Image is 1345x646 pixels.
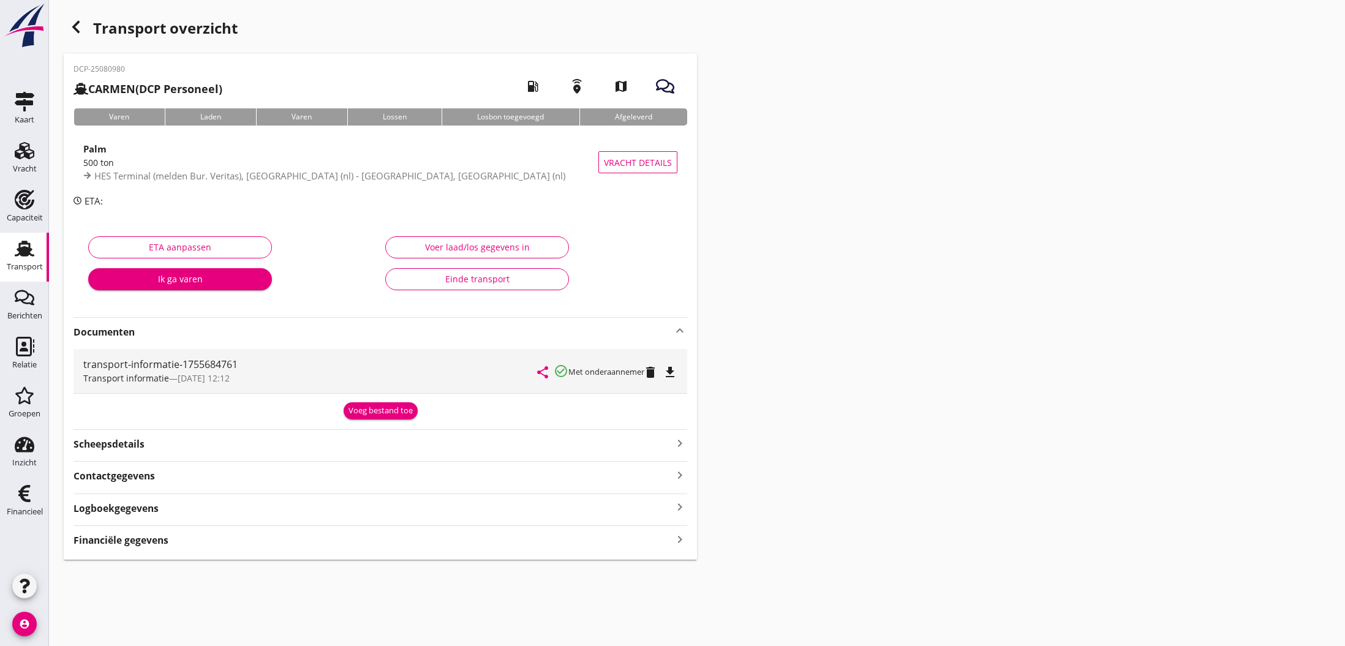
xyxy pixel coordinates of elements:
[73,469,155,483] strong: Contactgegevens
[83,372,169,384] span: Transport informatie
[385,236,569,258] button: Voer laad/los gegevens in
[604,156,672,169] span: Vracht details
[83,357,538,372] div: transport-informatie-1755684761
[99,241,262,254] div: ETA aanpassen
[73,437,145,451] strong: Scheepsdetails
[672,531,687,547] i: keyboard_arrow_right
[385,268,569,290] button: Einde transport
[2,3,47,48] img: logo-small.a267ee39.svg
[73,81,222,97] h2: (DCP Personeel)
[85,195,103,207] span: ETA:
[643,365,658,380] i: delete
[604,69,638,103] i: map
[98,272,262,285] div: Ik ga varen
[560,69,594,103] i: emergency_share
[73,325,672,339] strong: Documenten
[12,612,37,636] i: account_circle
[88,81,135,96] strong: CARMEN
[516,69,550,103] i: local_gas_station
[7,214,43,222] div: Capaciteit
[12,361,37,369] div: Relatie
[672,499,687,516] i: keyboard_arrow_right
[348,405,413,417] div: Voeg bestand toe
[672,323,687,338] i: keyboard_arrow_up
[554,364,568,378] i: check_circle_outline
[9,410,40,418] div: Groepen
[13,165,37,173] div: Vracht
[94,170,565,182] span: HES Terminal (melden Bur. Veritas), [GEOGRAPHIC_DATA] (nl) - [GEOGRAPHIC_DATA], [GEOGRAPHIC_DATA]...
[579,108,688,126] div: Afgeleverd
[15,116,34,124] div: Kaart
[73,64,222,75] p: DCP-25080980
[344,402,418,419] button: Voeg bestand toe
[7,508,43,516] div: Financieel
[64,15,697,44] div: Transport overzicht
[73,533,168,547] strong: Financiële gegevens
[442,108,579,126] div: Losbon toegevoegd
[535,365,550,380] i: share
[672,435,687,451] i: keyboard_arrow_right
[396,241,559,254] div: Voer laad/los gegevens in
[256,108,347,126] div: Varen
[7,263,43,271] div: Transport
[88,268,272,290] button: Ik ga varen
[73,108,165,126] div: Varen
[7,312,42,320] div: Berichten
[83,143,107,155] strong: Palm
[672,467,687,483] i: keyboard_arrow_right
[83,156,598,169] div: 500 ton
[73,135,687,189] a: Palm500 tonHES Terminal (melden Bur. Veritas), [GEOGRAPHIC_DATA] (nl) - [GEOGRAPHIC_DATA], [GEOGR...
[165,108,257,126] div: Laden
[396,272,559,285] div: Einde transport
[73,501,159,516] strong: Logboekgegevens
[83,372,538,385] div: —
[88,236,272,258] button: ETA aanpassen
[598,151,677,173] button: Vracht details
[663,365,677,380] i: file_download
[568,366,644,377] small: Met onderaannemer
[178,372,230,384] span: [DATE] 12:12
[12,459,37,467] div: Inzicht
[347,108,442,126] div: Lossen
